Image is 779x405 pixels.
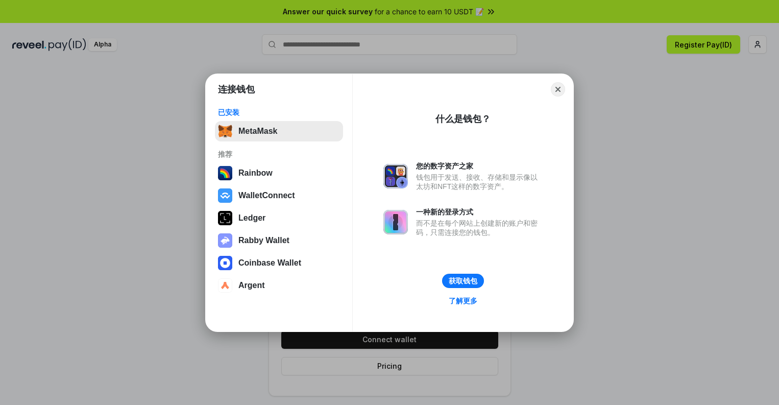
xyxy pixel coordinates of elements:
button: Rabby Wallet [215,230,343,251]
img: svg+xml,%3Csvg%20width%3D%22120%22%20height%3D%22120%22%20viewBox%3D%220%200%20120%20120%22%20fil... [218,166,232,180]
div: 钱包用于发送、接收、存储和显示像以太坊和NFT这样的数字资产。 [416,173,543,191]
div: Coinbase Wallet [238,258,301,268]
div: 什么是钱包？ [435,113,491,125]
div: Rabby Wallet [238,236,289,245]
button: Close [551,82,565,97]
div: 了解更多 [449,296,477,305]
button: Coinbase Wallet [215,253,343,273]
img: svg+xml,%3Csvg%20width%3D%2228%22%20height%3D%2228%22%20viewBox%3D%220%200%2028%2028%22%20fill%3D... [218,188,232,203]
div: 而不是在每个网站上创建新的账户和密码，只需连接您的钱包。 [416,219,543,237]
button: 获取钱包 [442,274,484,288]
h1: 连接钱包 [218,83,255,96]
div: 一种新的登录方式 [416,207,543,217]
div: MetaMask [238,127,277,136]
div: WalletConnect [238,191,295,200]
img: svg+xml,%3Csvg%20width%3D%2228%22%20height%3D%2228%22%20viewBox%3D%220%200%2028%2028%22%20fill%3D... [218,256,232,270]
img: svg+xml,%3Csvg%20xmlns%3D%22http%3A%2F%2Fwww.w3.org%2F2000%2Fsvg%22%20fill%3D%22none%22%20viewBox... [383,164,408,188]
button: MetaMask [215,121,343,141]
img: svg+xml,%3Csvg%20xmlns%3D%22http%3A%2F%2Fwww.w3.org%2F2000%2Fsvg%22%20fill%3D%22none%22%20viewBox... [383,210,408,234]
div: 推荐 [218,150,340,159]
button: Rainbow [215,163,343,183]
div: 获取钱包 [449,276,477,285]
div: Argent [238,281,265,290]
div: Ledger [238,213,265,223]
a: 了解更多 [443,294,483,307]
img: svg+xml,%3Csvg%20fill%3D%22none%22%20height%3D%2233%22%20viewBox%3D%220%200%2035%2033%22%20width%... [218,124,232,138]
img: svg+xml,%3Csvg%20xmlns%3D%22http%3A%2F%2Fwww.w3.org%2F2000%2Fsvg%22%20fill%3D%22none%22%20viewBox... [218,233,232,248]
button: Ledger [215,208,343,228]
button: WalletConnect [215,185,343,206]
div: Rainbow [238,169,273,178]
div: 您的数字资产之家 [416,161,543,171]
div: 已安装 [218,108,340,117]
img: svg+xml,%3Csvg%20width%3D%2228%22%20height%3D%2228%22%20viewBox%3D%220%200%2028%2028%22%20fill%3D... [218,278,232,293]
img: svg+xml,%3Csvg%20xmlns%3D%22http%3A%2F%2Fwww.w3.org%2F2000%2Fsvg%22%20width%3D%2228%22%20height%3... [218,211,232,225]
button: Argent [215,275,343,296]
